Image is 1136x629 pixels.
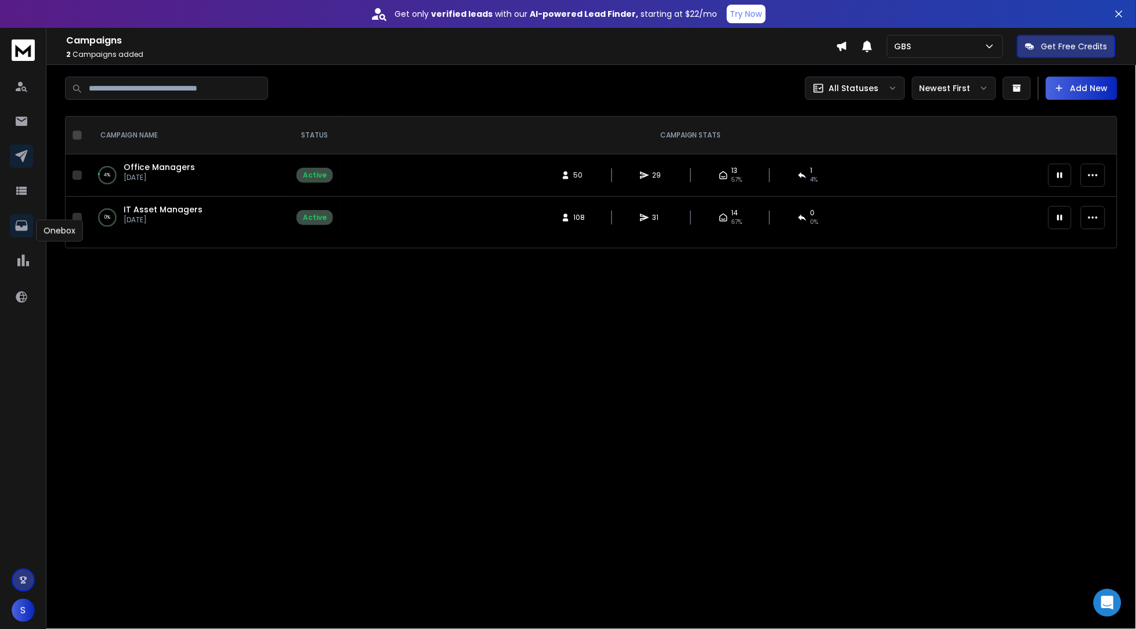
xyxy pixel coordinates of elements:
button: Newest First [912,77,996,100]
p: Try Now [730,8,762,20]
div: Open Intercom Messenger [1094,589,1121,617]
span: 0 [811,208,815,218]
p: All Statuses [829,82,879,94]
p: GBS [895,41,916,52]
div: Active [303,171,327,180]
button: Get Free Credits [1017,35,1116,58]
td: 4%Office Managers[DATE] [86,154,290,197]
p: [DATE] [124,173,195,182]
p: 4 % [104,169,111,181]
a: IT Asset Managers [124,204,202,215]
button: S [12,599,35,622]
span: 108 [574,213,585,222]
th: CAMPAIGN STATS [340,117,1041,154]
span: 31 [653,213,664,222]
span: 4 % [811,175,818,185]
span: 67 % [732,218,743,227]
img: logo [12,39,35,61]
a: Office Managers [124,161,195,173]
strong: AI-powered Lead Finder, [530,8,639,20]
th: CAMPAIGN NAME [86,117,290,154]
p: [DATE] [124,215,202,225]
span: 13 [732,166,738,175]
span: 14 [732,208,739,218]
div: Onebox [36,220,83,242]
span: 57 % [732,175,743,185]
span: 50 [574,171,585,180]
p: Get only with our starting at $22/mo [395,8,718,20]
p: Get Free Credits [1041,41,1108,52]
p: 0 % [104,212,110,223]
div: Active [303,213,327,222]
button: Add New [1046,77,1117,100]
span: 0 % [811,218,819,227]
td: 0%IT Asset Managers[DATE] [86,197,290,239]
p: Campaigns added [66,50,836,59]
h1: Campaigns [66,34,836,48]
button: Try Now [727,5,766,23]
span: 2 [66,49,71,59]
span: 1 [811,166,813,175]
th: STATUS [290,117,340,154]
span: 29 [653,171,664,180]
strong: verified leads [432,8,493,20]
